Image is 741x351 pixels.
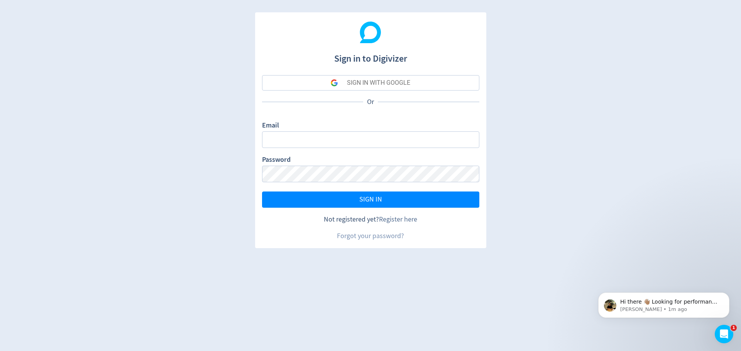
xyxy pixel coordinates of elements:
[347,75,410,91] div: SIGN IN WITH GOOGLE
[587,276,741,330] iframe: Intercom notifications message
[360,22,381,43] img: Digivizer Logo
[262,191,479,208] button: SIGN IN
[262,155,291,166] label: Password
[715,325,733,343] iframe: Intercom live chat
[359,196,382,203] span: SIGN IN
[731,325,737,331] span: 1
[379,215,417,224] a: Register here
[363,97,378,107] p: Or
[262,215,479,224] div: Not registered yet?
[262,121,279,131] label: Email
[262,75,479,91] button: SIGN IN WITH GOOGLE
[262,45,479,65] h1: Sign in to Digivizer
[337,232,404,240] a: Forgot your password?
